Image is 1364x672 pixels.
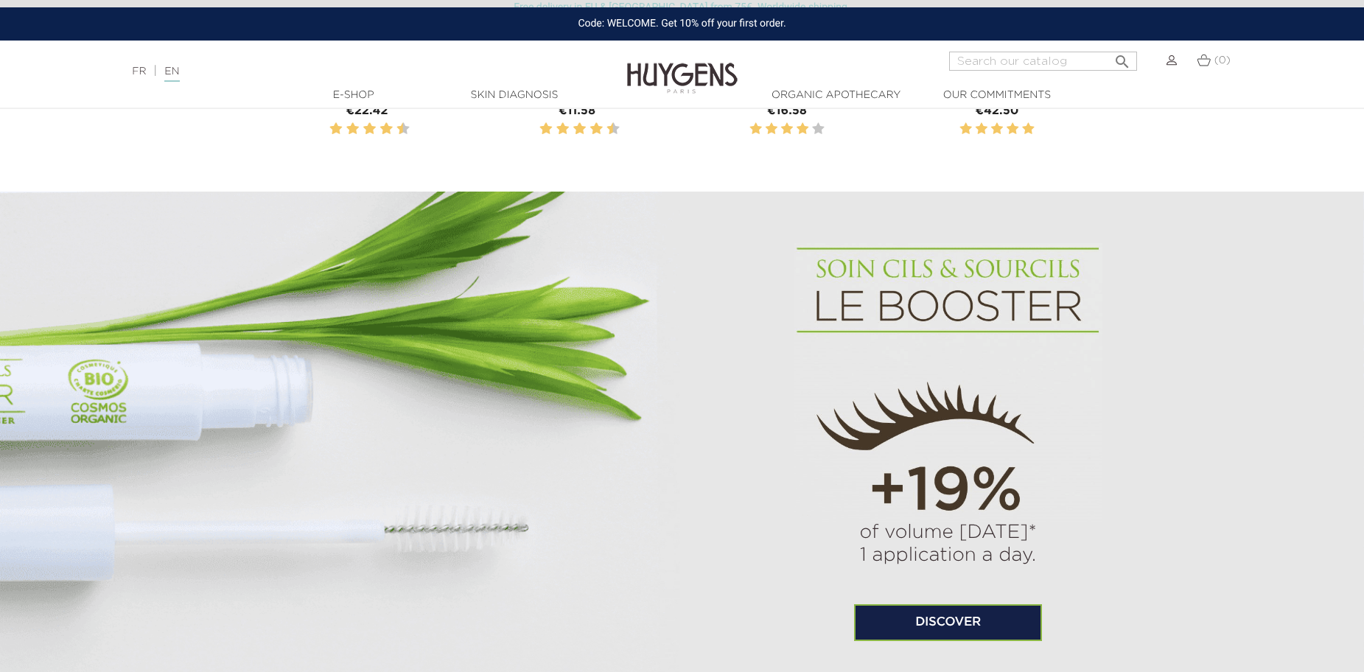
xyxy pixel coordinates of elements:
[332,120,340,139] label: 2
[346,105,388,117] span: €22.42
[164,66,179,82] a: EN
[781,120,793,139] label: 3
[794,243,1102,522] img: cils sourcils
[592,120,600,139] label: 8
[812,120,824,139] label: 5
[132,66,146,77] a: FR
[542,120,550,139] label: 2
[394,120,396,139] label: 9
[1109,47,1136,67] button: 
[604,120,606,139] label: 9
[1113,49,1131,66] i: 
[559,105,595,117] span: €11.58
[627,39,738,96] img: Huygens
[854,604,1042,641] a: Discover
[763,88,910,103] a: Organic Apothecary
[536,120,539,139] label: 1
[326,120,329,139] label: 1
[976,105,1019,117] span: €42.50
[1022,120,1034,139] label: 5
[609,120,617,139] label: 10
[441,88,588,103] a: Skin Diagnosis
[559,120,567,139] label: 4
[377,120,380,139] label: 7
[366,120,374,139] label: 6
[960,120,972,139] label: 1
[991,120,1003,139] label: 3
[576,120,584,139] label: 6
[767,105,807,117] span: €16.58
[750,120,762,139] label: 1
[797,120,808,139] label: 4
[343,120,346,139] label: 3
[382,120,390,139] label: 8
[125,63,557,80] div: |
[570,120,573,139] label: 5
[360,120,363,139] label: 5
[280,88,427,103] a: E-Shop
[553,120,556,139] label: 3
[349,120,357,139] label: 4
[1214,55,1231,66] span: (0)
[949,52,1137,71] input: Search
[399,120,407,139] label: 10
[976,120,987,139] label: 2
[1007,120,1018,139] label: 4
[766,120,777,139] label: 2
[923,88,1071,103] a: Our commitments
[587,120,590,139] label: 7
[794,522,1102,567] p: of volume [DATE]* 1 application a day.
